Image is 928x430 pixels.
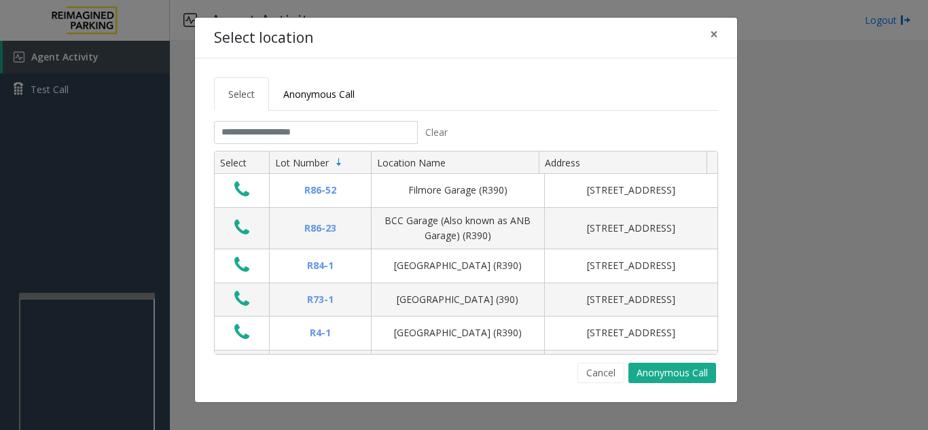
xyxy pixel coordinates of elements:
[553,258,709,273] div: [STREET_ADDRESS]
[710,24,718,43] span: ×
[278,183,363,198] div: R86-52
[553,325,709,340] div: [STREET_ADDRESS]
[214,77,718,111] ul: Tabs
[380,325,536,340] div: [GEOGRAPHIC_DATA] (R390)
[380,213,536,244] div: BCC Garage (Also known as ANB Garage) (R390)
[380,183,536,198] div: Filmore Garage (R390)
[577,363,624,383] button: Cancel
[215,151,269,175] th: Select
[553,183,709,198] div: [STREET_ADDRESS]
[214,27,313,49] h4: Select location
[553,221,709,236] div: [STREET_ADDRESS]
[334,157,344,168] span: Sortable
[418,121,456,144] button: Clear
[278,325,363,340] div: R4-1
[380,258,536,273] div: [GEOGRAPHIC_DATA] (R390)
[545,156,580,169] span: Address
[628,363,716,383] button: Anonymous Call
[215,151,717,354] div: Data table
[553,292,709,307] div: [STREET_ADDRESS]
[278,258,363,273] div: R84-1
[380,292,536,307] div: [GEOGRAPHIC_DATA] (390)
[283,88,355,101] span: Anonymous Call
[377,156,446,169] span: Location Name
[228,88,255,101] span: Select
[700,18,728,51] button: Close
[278,221,363,236] div: R86-23
[278,292,363,307] div: R73-1
[275,156,329,169] span: Lot Number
